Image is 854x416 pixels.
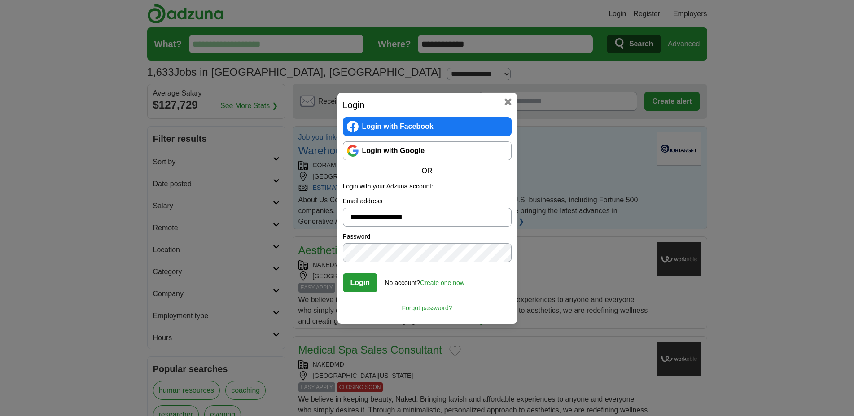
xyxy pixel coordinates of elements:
a: Login with Google [343,141,512,160]
button: Login [343,273,378,292]
h2: Login [343,98,512,112]
a: Login with Facebook [343,117,512,136]
p: Login with your Adzuna account: [343,182,512,191]
a: Forgot password? [343,298,512,313]
div: No account? [385,273,464,288]
a: Create one now [420,279,464,286]
label: Password [343,232,512,241]
span: OR [416,166,438,176]
label: Email address [343,197,512,206]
